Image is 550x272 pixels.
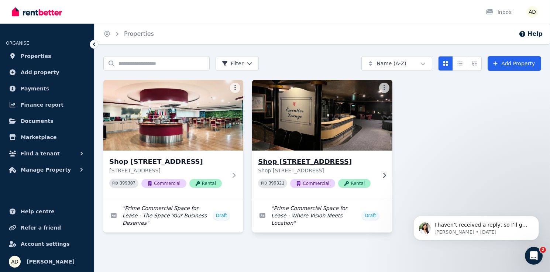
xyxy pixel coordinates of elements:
[103,80,243,151] img: Shop 1/150 North Terrace, Adelaide SA 5000
[379,83,389,93] button: More options
[361,56,432,71] button: Name (A-Z)
[6,114,88,128] a: Documents
[216,56,259,71] button: Filter
[230,83,240,93] button: More options
[6,81,88,96] a: Payments
[338,179,371,188] span: Rental
[438,56,453,71] button: Card view
[252,80,392,200] a: Shop 2/150 North Terrace, AdelaideShop [STREET_ADDRESS]Shop [STREET_ADDRESS]PID 399321CommercialR...
[252,200,392,233] a: Edit listing: Prime Commercial Space for Lease - Where Vision Meets Location
[120,181,135,186] code: 399307
[124,30,154,37] a: Properties
[21,223,61,232] span: Refer a friend
[21,240,70,248] span: Account settings
[189,179,222,188] span: Rental
[21,117,54,125] span: Documents
[27,257,75,266] span: [PERSON_NAME]
[21,133,56,142] span: Marketplace
[21,165,71,174] span: Manage Property
[109,167,227,174] p: [STREET_ADDRESS]
[6,41,29,46] span: ORGANISE
[540,247,546,253] span: 2
[438,56,482,71] div: View options
[467,56,482,71] button: Expanded list view
[222,60,244,67] span: Filter
[6,204,88,219] a: Help centre
[402,200,550,252] iframe: Intercom notifications message
[6,146,88,161] button: Find a tenant
[6,237,88,251] a: Account settings
[258,156,376,167] h3: Shop [STREET_ADDRESS]
[486,8,512,16] div: Inbox
[21,207,55,216] span: Help centre
[377,60,406,67] span: Name (A-Z)
[21,100,63,109] span: Finance report
[21,68,59,77] span: Add property
[525,247,543,265] iframe: Intercom live chat
[21,84,49,93] span: Payments
[6,65,88,80] a: Add property
[249,78,396,152] img: Shop 2/150 North Terrace, Adelaide
[9,256,21,268] img: Andrew Donadel
[12,6,62,17] img: RentBetter
[488,56,541,71] a: Add Property
[261,181,267,185] small: PID
[141,179,186,188] span: Commercial
[526,6,538,18] img: Andrew Donadel
[519,30,543,38] button: Help
[453,56,467,71] button: Compact list view
[6,162,88,177] button: Manage Property
[94,24,163,44] nav: Breadcrumb
[103,80,243,200] a: Shop 1/150 North Terrace, Adelaide SA 5000Shop [STREET_ADDRESS][STREET_ADDRESS]PID 399307Commerci...
[6,220,88,235] a: Refer a friend
[6,97,88,112] a: Finance report
[109,156,227,167] h3: Shop [STREET_ADDRESS]
[6,49,88,63] a: Properties
[258,167,376,174] p: Shop [STREET_ADDRESS]
[112,181,118,185] small: PID
[6,130,88,145] a: Marketplace
[21,149,60,158] span: Find a tenant
[268,181,284,186] code: 399321
[290,179,335,188] span: Commercial
[103,200,243,233] a: Edit listing: Prime Commercial Space for Lease - The Space Your Business Deserves
[21,52,51,61] span: Properties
